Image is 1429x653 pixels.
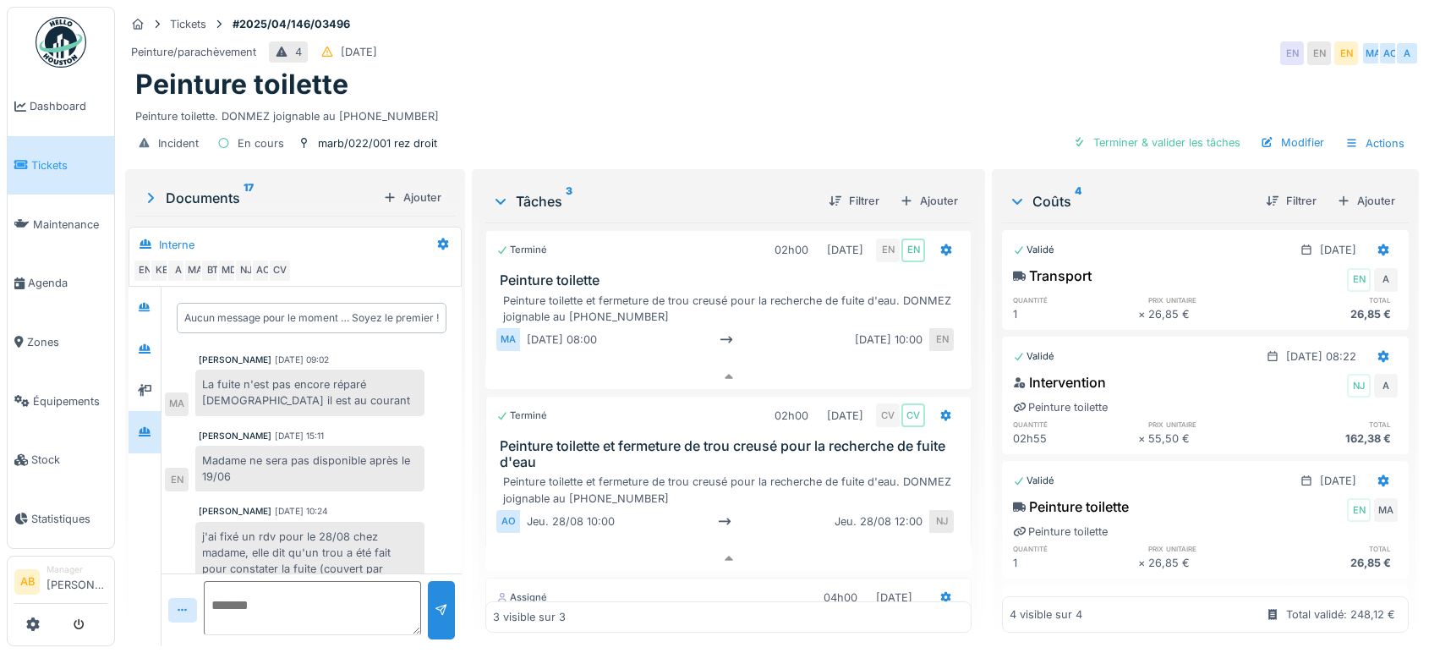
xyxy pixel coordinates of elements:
div: 1 [1013,555,1137,571]
a: Stock [8,431,114,490]
div: MA [1374,498,1398,522]
sup: 17 [244,188,254,208]
div: Terminer & valider les tâches [1066,131,1247,154]
div: A [1374,268,1398,292]
h3: Peinture toilette [500,272,964,288]
div: EN [930,328,954,351]
span: Maintenance [33,217,107,233]
div: MA [1361,41,1385,65]
div: Madame ne sera pas disponible après le 19/06 [195,446,424,491]
div: A [1395,41,1419,65]
div: Filtrer [1259,189,1323,212]
div: CV [268,259,292,283]
div: AO [1378,41,1402,65]
div: marb/022/001 rez droit [318,135,437,151]
span: Agenda [28,275,107,291]
div: Peinture toilette et fermeture de trou creusé pour la recherche de fuite d'eau. DONMEZ joignable ... [503,293,961,325]
div: EN [1347,498,1371,522]
span: Statistiques [31,511,107,527]
div: 02h55 [1013,431,1137,447]
div: [DATE] 08:22 [1286,348,1356,365]
div: Ajouter [1330,189,1402,212]
img: Badge_color-CXgf-gQk.svg [36,17,86,68]
div: Total validé: 248,12 € [1286,606,1395,623]
h6: total [1273,419,1398,430]
h1: Peinture toilette [135,69,348,101]
div: 3 visible sur 3 [493,609,566,625]
div: NJ [930,510,954,533]
div: Ajouter [376,186,448,209]
div: Peinture toilette et fermeture de trou creusé pour la recherche de fuite d'eau. DONMEZ joignable ... [503,474,961,506]
a: Équipements [8,371,114,431]
div: 162,38 € [1273,431,1398,447]
div: A [1374,374,1398,398]
div: 26,85 € [1273,306,1398,322]
div: MD [217,259,241,283]
div: [DATE] 08:00 [DATE] 10:00 [520,328,930,351]
div: Validé [1013,243,1054,257]
div: Interne [159,237,194,253]
a: Zones [8,313,114,372]
div: Modifier [1254,131,1331,154]
div: 4 [295,44,302,60]
div: Validé [1013,474,1054,488]
div: 26,85 € [1273,555,1398,571]
div: Ajouter [893,189,965,212]
a: Statistiques [8,490,114,549]
div: A [167,259,190,283]
div: CV [901,403,925,427]
div: Peinture/parachèvement [131,44,256,60]
span: Dashboard [30,98,107,114]
div: 26,85 € [1148,555,1273,571]
div: 1 [1013,306,1137,322]
div: NJ [234,259,258,283]
div: En cours [238,135,284,151]
div: Peinture toilette. DONMEZ joignable au [PHONE_NUMBER] [135,102,1409,124]
div: Documents [142,188,376,208]
div: × [1138,306,1149,322]
div: Terminé [496,409,547,423]
div: [DATE] [341,44,377,60]
a: AB Manager[PERSON_NAME] [14,563,107,604]
div: [DATE] [827,242,863,258]
div: [DATE] [1320,242,1356,258]
div: 02h00 [775,408,808,424]
span: Tickets [31,157,107,173]
div: NJ [1347,374,1371,398]
div: EN [1347,268,1371,292]
div: [DATE] [827,408,863,424]
div: 55,50 € [1148,431,1273,447]
sup: 3 [566,191,572,211]
span: Zones [27,334,107,350]
div: Manager [47,563,107,576]
div: EN [1280,41,1304,65]
div: CV [876,403,900,427]
h6: prix unitaire [1148,419,1273,430]
div: MA [165,392,189,416]
a: Maintenance [8,195,114,254]
div: [PERSON_NAME] [199,354,271,366]
h6: quantité [1013,419,1137,430]
div: EN [901,239,925,262]
div: j'ai fixé un rdv pour le 28/08 chez madame, elle dit qu'un trou a été fait pour constater la fuit... [195,522,424,601]
div: La fuite n'est pas encore réparé [DEMOGRAPHIC_DATA] il est au courant [195,370,424,415]
div: × [1138,555,1149,571]
div: [PERSON_NAME] [199,430,271,442]
div: Filtrer [822,189,886,212]
div: [DATE] [876,590,912,606]
h6: prix unitaire [1148,294,1273,305]
div: BT [200,259,224,283]
a: Tickets [8,136,114,195]
h6: total [1273,294,1398,305]
div: [DATE] 09:02 [275,354,329,366]
span: Équipements [33,393,107,409]
div: Terminé [496,243,547,257]
div: KE [150,259,173,283]
div: Tâches [492,191,815,211]
div: Peinture toilette [1013,524,1108,540]
div: EN [876,239,900,262]
div: jeu. 28/08 10:00 jeu. 28/08 12:00 [520,510,930,533]
div: MA [496,328,520,351]
div: Peinture toilette [1013,497,1129,517]
div: [DATE] [1320,473,1356,489]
